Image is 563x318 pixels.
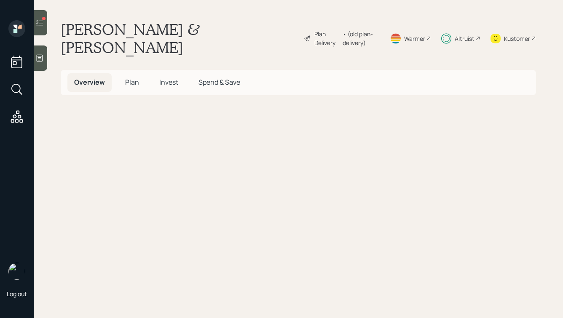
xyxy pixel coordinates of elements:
[343,29,380,47] div: • (old plan-delivery)
[8,263,25,280] img: hunter_neumayer.jpg
[7,290,27,298] div: Log out
[314,29,338,47] div: Plan Delivery
[455,34,475,43] div: Altruist
[61,20,297,56] h1: [PERSON_NAME] & [PERSON_NAME]
[404,34,425,43] div: Warmer
[504,34,530,43] div: Kustomer
[125,77,139,87] span: Plan
[198,77,240,87] span: Spend & Save
[74,77,105,87] span: Overview
[159,77,178,87] span: Invest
